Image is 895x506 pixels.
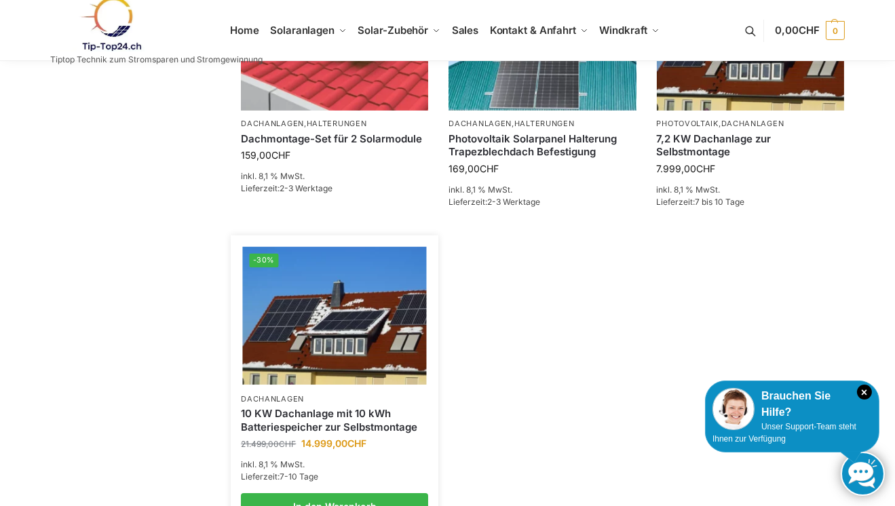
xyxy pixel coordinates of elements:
span: Solaranlagen [270,24,335,37]
a: 7,2 KW Dachanlage zur Selbstmontage [657,132,844,159]
span: Sales [452,24,479,37]
span: Lieferzeit: [241,471,318,482]
p: inkl. 8,1 % MwSt. [449,184,636,196]
bdi: 7.999,00 [657,163,716,174]
span: 7-10 Tage [280,471,318,482]
span: 2-3 Werktage [280,183,332,193]
span: CHF [347,437,366,449]
a: Halterungen [514,119,575,128]
span: Lieferzeit: [241,183,332,193]
span: CHF [799,24,820,37]
a: Dachmontage-Set für 2 Solarmodule [241,132,428,146]
a: Dachanlagen [241,119,304,128]
span: CHF [480,163,499,174]
div: Brauchen Sie Hilfe? [712,388,872,421]
bdi: 169,00 [449,163,499,174]
a: -30%Solar Dachanlage 6,5 KW [243,246,427,384]
a: Halterungen [307,119,367,128]
span: Lieferzeit: [449,197,540,207]
span: 0 [826,21,845,40]
p: Tiptop Technik zum Stromsparen und Stromgewinnung [51,56,263,64]
a: Photovoltaik [657,119,719,128]
a: Photovoltaik Solarpanel Halterung Trapezblechdach Befestigung [449,132,636,159]
p: , [449,119,636,129]
p: inkl. 8,1 % MwSt. [241,459,428,471]
span: CHF [271,149,290,161]
a: Dachanlagen [449,119,512,128]
p: , [657,119,844,129]
span: 2-3 Werktage [487,197,540,207]
p: inkl. 8,1 % MwSt. [657,184,844,196]
bdi: 14.999,00 [301,437,366,449]
span: CHF [697,163,716,174]
a: 10 KW Dachanlage mit 10 kWh Batteriespeicher zur Selbstmontage [241,407,428,433]
bdi: 159,00 [241,149,290,161]
bdi: 21.499,00 [241,439,296,449]
p: , [241,119,428,129]
span: Unser Support-Team steht Ihnen zur Verfügung [712,422,856,444]
a: Dachanlagen [241,394,304,404]
span: 7 bis 10 Tage [696,197,745,207]
span: Solar-Zubehör [358,24,429,37]
img: Solar Dachanlage 6,5 KW [243,246,427,384]
span: Lieferzeit: [657,197,745,207]
span: Windkraft [600,24,647,37]
p: inkl. 8,1 % MwSt. [241,170,428,182]
span: 0,00 [775,24,819,37]
a: 0,00CHF 0 [775,10,844,51]
i: Schließen [857,385,872,400]
a: Dachanlagen [721,119,784,128]
img: Customer service [712,388,755,430]
span: Kontakt & Anfahrt [490,24,576,37]
span: CHF [279,439,296,449]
